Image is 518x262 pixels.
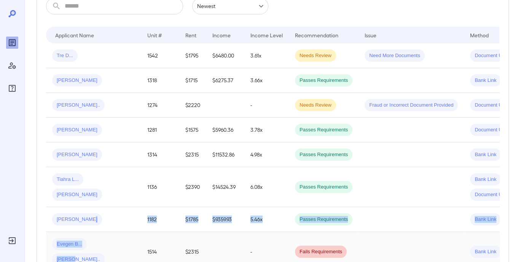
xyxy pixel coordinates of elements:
td: 1281 [141,118,179,142]
td: $1575 [179,118,206,142]
div: Manage Users [6,59,18,72]
div: Income [212,30,231,40]
span: [PERSON_NAME].. [52,102,105,109]
td: $11532.86 [206,142,244,167]
td: 1318 [141,68,179,93]
td: $2315 [179,142,206,167]
td: 1314 [141,142,179,167]
td: $6275.37 [206,68,244,93]
span: Evegen B... [52,241,87,248]
td: $5960.36 [206,118,244,142]
span: Need More Documents [365,52,425,59]
td: 1542 [141,43,179,68]
div: Recommendation [295,30,338,40]
td: $9359.93 [206,207,244,232]
span: Tiahra L... [52,176,83,183]
td: 1136 [141,167,179,207]
span: Passes Requirements [295,184,352,191]
span: Bank Link [470,248,501,256]
td: 3.61x [244,43,289,68]
div: Method [470,30,489,40]
div: FAQ [6,82,18,94]
td: 5.46x [244,207,289,232]
div: Applicant Name [55,30,94,40]
span: Needs Review [295,52,336,59]
td: 1274 [141,93,179,118]
span: [PERSON_NAME] [52,191,102,198]
span: Bank Link [470,151,501,158]
td: 4.98x [244,142,289,167]
div: Rent [185,30,198,40]
td: 3.78x [244,118,289,142]
td: 6.08x [244,167,289,207]
td: - [244,93,289,118]
div: Issue [365,30,377,40]
td: $2220 [179,93,206,118]
span: Bank Link [470,216,501,223]
div: Log Out [6,235,18,247]
span: Passes Requirements [295,216,352,223]
span: [PERSON_NAME] [52,77,102,84]
td: $1795 [179,43,206,68]
span: Needs Review [295,102,336,109]
td: $1785 [179,207,206,232]
td: $14524.39 [206,167,244,207]
td: 3.66x [244,68,289,93]
td: $6480.00 [206,43,244,68]
span: Bank Link [470,77,501,84]
td: $2390 [179,167,206,207]
span: Bank Link [470,176,501,183]
td: 1182 [141,207,179,232]
span: Passes Requirements [295,77,352,84]
span: Tre D... [52,52,78,59]
span: Fraud or Incorrect Document Provided [365,102,458,109]
span: Passes Requirements [295,126,352,134]
td: $1715 [179,68,206,93]
span: Passes Requirements [295,151,352,158]
span: Fails Requirements [295,248,347,256]
span: [PERSON_NAME] [52,216,102,223]
span: [PERSON_NAME] [52,151,102,158]
div: Reports [6,37,18,49]
div: Income Level [250,30,283,40]
span: [PERSON_NAME] [52,126,102,134]
div: Unit # [147,30,162,40]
